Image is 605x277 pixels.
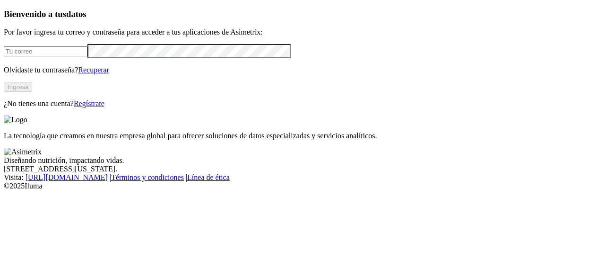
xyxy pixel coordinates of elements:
[4,116,27,124] img: Logo
[4,173,601,182] div: Visita : | |
[4,82,32,92] button: Ingresa
[66,9,86,19] span: datos
[187,173,230,181] a: Línea de ética
[4,46,87,56] input: Tu correo
[4,148,42,156] img: Asimetrix
[26,173,108,181] a: [URL][DOMAIN_NAME]
[111,173,184,181] a: Términos y condiciones
[4,99,601,108] p: ¿No tienes una cuenta?
[4,156,601,165] div: Diseñando nutrición, impactando vidas.
[4,9,601,19] h3: Bienvenido a tus
[4,182,601,190] div: © 2025 Iluma
[4,28,601,36] p: Por favor ingresa tu correo y contraseña para acceder a tus aplicaciones de Asimetrix:
[4,165,601,173] div: [STREET_ADDRESS][US_STATE].
[78,66,109,74] a: Recuperar
[4,66,601,74] p: Olvidaste tu contraseña?
[74,99,104,107] a: Regístrate
[4,132,601,140] p: La tecnología que creamos en nuestra empresa global para ofrecer soluciones de datos especializad...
